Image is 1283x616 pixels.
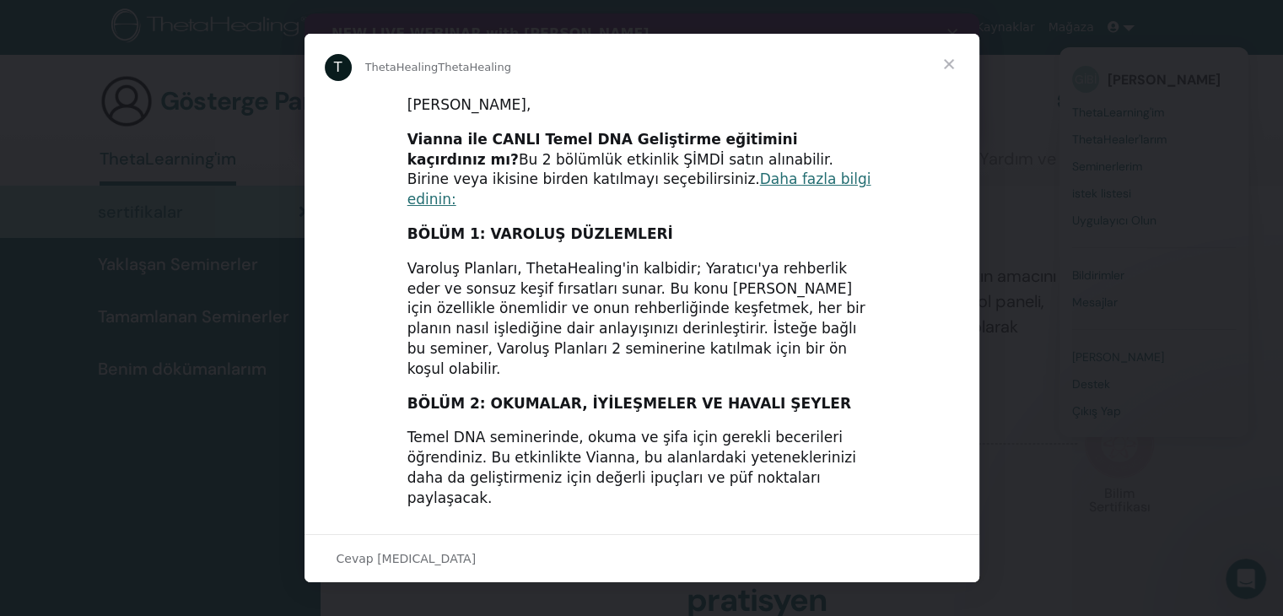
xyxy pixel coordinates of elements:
div: Join us The very first webinar dedicated entirely to the energy of — how to understand it, live i... [27,12,621,96]
font: Bu 2 bölümlük etkinlik ŞİMDİ satın alınabilir. Birine veya ikisine birden katılmayı seçebilirsiniz. [407,151,833,188]
font: T [334,59,342,75]
font: Varoluş Planları, ThetaHealing'in kalbidir; Yaratıcı'ya rehberlik eder ve sonsuz keşif fırsatları... [407,260,865,377]
div: Kapat [643,15,660,25]
font: Cevap [MEDICAL_DATA] [337,552,477,565]
font: [PERSON_NAME], [407,96,531,113]
b: NEW LIVE WEBINAR with [PERSON_NAME] [27,12,345,28]
font: Vianna ile CANLI Temel DNA Geliştirme eğitimini kaçırdınız mı? [407,131,798,168]
b: Clarity [415,62,465,78]
font: ThetaHealing [438,61,511,73]
font: ThetaHealing [365,61,439,73]
i: [DATE] 11:00 AM MST [72,46,218,62]
font: Temel DNA seminerinde, okuma ve şifa için gerekli becerileri öğrendiniz. Bu etkinlikte Vianna, bu... [407,429,856,505]
font: BÖLÜM 2: OKUMALAR, İYİLEŞMELER VE HAVALI ŞEYLER [407,395,851,412]
b: CLARITY — Learn It. Know It. Live It. Create With It. [27,29,419,45]
a: Reserve Your Spot ➜ [27,105,177,126]
div: Sohbeti aç ve yanıtla [305,534,979,582]
div: ThetaHealing için profil resmi [325,54,352,81]
font: BÖLÜM 1: VAROLUŞ DÜZLEMLERİ [407,225,673,242]
span: Kapat [919,34,979,95]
